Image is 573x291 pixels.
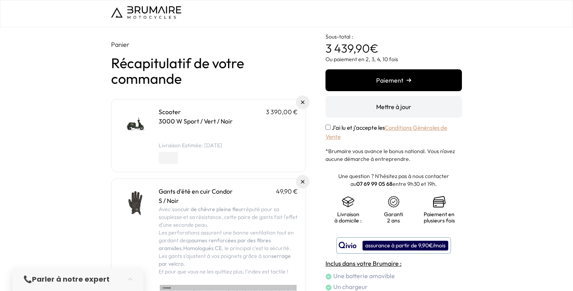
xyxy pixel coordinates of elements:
[159,237,271,252] strong: paumes renforcées par des fibres aramides
[387,196,400,208] img: certificat-de-garantie.png
[119,187,152,220] img: Gants d'été en cuir Condor - S / Noir
[159,268,298,275] p: Et pour que vous ne les quittiez plus, l'index est tactile !
[325,147,462,163] p: *Brumaire vous avance le bonus national. Vous n'avez aucune démarche à entreprendre.
[301,180,304,183] img: Supprimer du panier
[336,237,451,254] button: assurance à partir de 9,90€/mois
[333,211,363,224] p: Livraison à domicile :
[159,141,298,149] li: Livraison Estimée: [DATE]
[119,107,152,140] img: Scooter - 3000 W Sport / Vert / Noir
[424,211,455,224] p: Paiement en plusieurs fois
[111,6,181,19] img: Logo de Brumaire
[325,69,462,91] button: Paiement
[325,259,462,268] h4: Inclus dans votre Brumaire :
[379,211,409,224] p: Garanti 2 ans
[159,252,298,268] p: Les gants s’ajustent à vos poignets grâce à son .
[325,41,370,56] span: 3 439,90
[325,27,462,55] p: €
[159,196,298,205] p: S / Noir
[159,229,298,252] p: Les perforations assurent une bonne ventilation tout en gardant des . , le principal c'est la séc...
[342,196,354,208] img: shipping.png
[301,101,304,104] img: Supprimer du panier
[266,107,298,116] p: 3 390,00 €
[159,187,233,195] a: Gants d'été en cuir Condor
[356,180,393,187] a: 07 69 99 05 68
[433,196,446,208] img: credit-cards.png
[111,40,306,49] p: Panier
[325,124,447,140] a: Conditions Générales de Vente
[183,245,222,252] strong: Homologués CE
[325,284,332,291] img: check.png
[325,96,462,118] button: Mettre à jour
[325,33,353,40] span: Sous-total :
[111,55,306,86] h1: Récapitulatif de votre commande
[325,55,462,63] p: Ou paiement en 2, 3, 4, 10 fois
[325,271,462,280] li: Une batterie amovible
[276,187,298,196] p: 49,90 €
[159,108,181,116] a: Scooter
[407,78,411,83] img: right-arrow.png
[180,206,244,213] strong: cuir de chèvre pleine fleur
[159,116,298,126] p: 3000 W Sport / Vert / Noir
[363,241,448,250] div: assurance à partir de 9,90€/mois
[339,241,357,250] img: logo qivio
[325,273,332,280] img: check.png
[325,172,462,188] p: Une question ? N'hésitez pas à nous contacter au entre 9h30 et 19h.
[325,124,447,140] label: J'ai lu et j'accepte les
[159,205,298,229] p: Avec son réputé pour sa souplesse et sa résistance, cette paire de gants fait l'effet d'une secon...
